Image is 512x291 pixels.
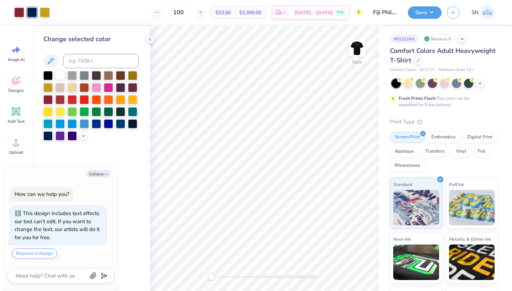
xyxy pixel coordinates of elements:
span: SN [471,9,479,17]
span: # C1717 [420,67,435,73]
span: Neon Ink [393,235,411,243]
div: Applique [390,146,418,157]
span: Minimum Order: 24 + [438,67,474,73]
input: Untitled Design [368,5,402,20]
img: Neon Ink [393,245,439,280]
span: Metallic & Glitter Ink [449,235,491,243]
div: Transfers [421,146,449,157]
button: Collapse [87,170,111,177]
div: This design includes text effects our tool can't edit. If you want to change the text, our artist... [15,210,100,241]
div: Back [352,59,362,65]
span: Puff Ink [449,181,464,188]
div: Change selected color [43,34,139,44]
span: Upload [9,149,23,155]
span: $23.50 [215,9,231,16]
strong: Fresh Prints Flash: [399,95,436,101]
div: Digital Print [463,132,497,143]
img: Sophia Newell [480,5,495,20]
input: e.g. 7428 c [63,54,139,68]
button: Save [408,6,442,19]
span: Comfort Colors Adult Heavyweight T-Shirt [390,46,496,65]
img: Metallic & Glitter Ink [449,245,495,280]
div: How can we help you? [15,191,69,198]
div: Foil [473,146,490,157]
input: – – [165,6,192,19]
div: # 513224A [390,34,418,43]
img: Puff Ink [449,190,495,225]
div: Embroidery [427,132,460,143]
div: Rhinestones [390,160,425,171]
img: Back [350,41,364,55]
span: Image AI [8,57,25,62]
img: Standard [393,190,439,225]
div: Revision 5 [422,34,455,43]
a: SN [468,5,498,20]
span: $2,350.00 [239,9,261,16]
div: Screen Print [390,132,425,143]
span: Comfort Colors [390,67,416,73]
span: Free [337,10,344,15]
span: Add Text [7,119,25,124]
span: Designs [8,88,24,93]
span: Standard [393,181,412,188]
span: [DATE] - [DATE] [294,9,333,16]
div: Vinyl [451,146,471,157]
div: Accessibility label [208,273,215,280]
div: This color can be expedited for 5 day delivery. [399,95,486,108]
div: Print Type [390,118,498,126]
button: Request a change [12,248,57,259]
